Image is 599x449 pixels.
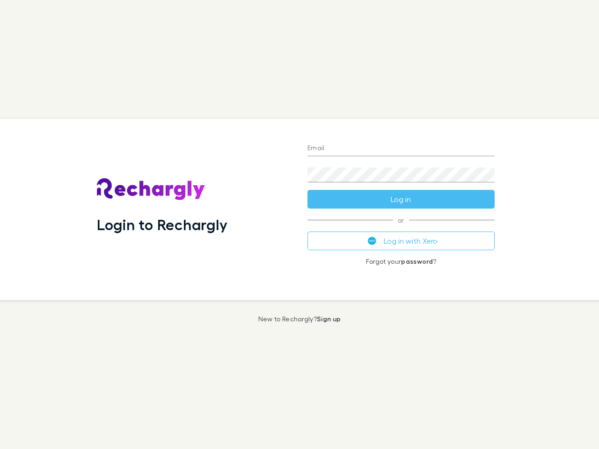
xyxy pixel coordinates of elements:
button: Log in [307,190,495,209]
a: Sign up [317,315,341,323]
p: Forgot your ? [307,258,495,265]
h1: Login to Rechargly [97,216,227,233]
a: password [401,257,433,265]
button: Log in with Xero [307,232,495,250]
img: Rechargly's Logo [97,178,205,201]
img: Xero's logo [368,237,376,245]
p: New to Rechargly? [258,315,341,323]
